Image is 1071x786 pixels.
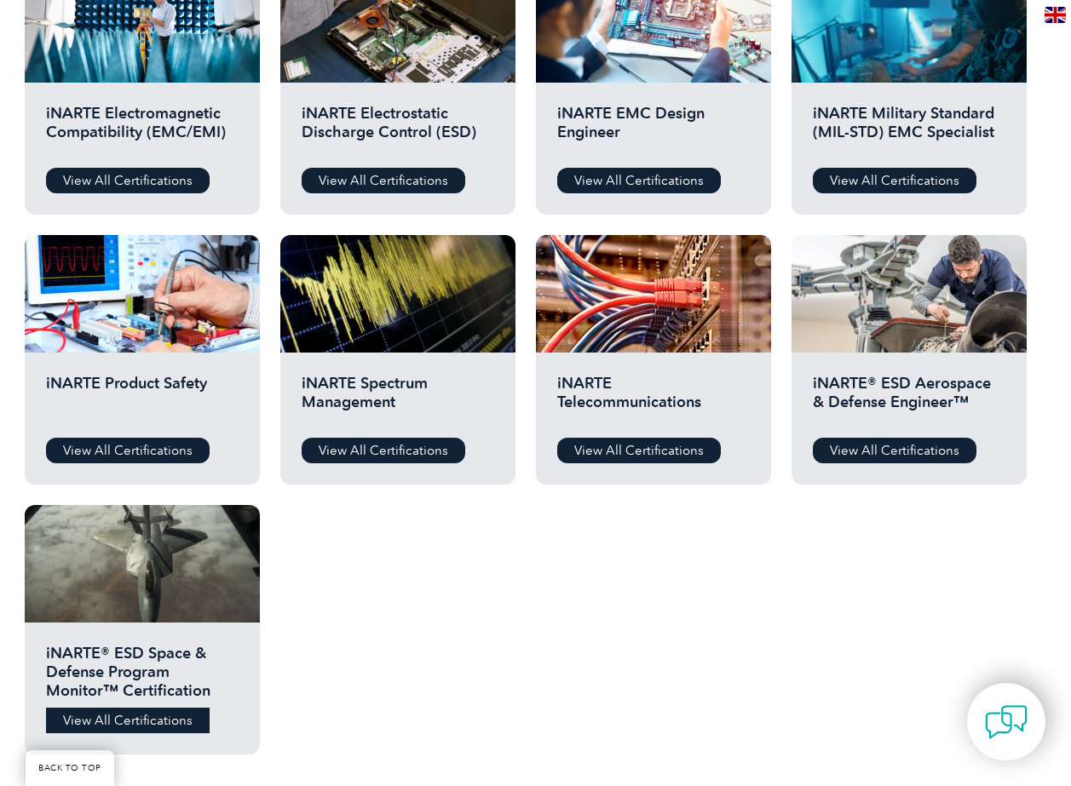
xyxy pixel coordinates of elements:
[46,168,210,193] a: View All Certifications
[1045,7,1066,23] img: en
[985,701,1028,743] img: contact-chat.png
[302,374,494,425] h2: iNARTE Spectrum Management
[813,374,1005,425] h2: iNARTE® ESD Aerospace & Defense Engineer™
[46,374,239,425] h2: iNARTE Product Safety
[557,168,721,193] a: View All Certifications
[813,168,976,193] a: View All Certifications
[46,438,210,463] a: View All Certifications
[557,104,750,155] h2: iNARTE EMC Design Engineer
[557,438,721,463] a: View All Certifications
[557,374,750,425] h2: iNARTE Telecommunications
[813,104,1005,155] h2: iNARTE Military Standard (MIL-STD) EMC Specialist
[813,438,976,463] a: View All Certifications
[46,708,210,733] a: View All Certifications
[26,750,114,786] a: BACK TO TOP
[302,104,494,155] h2: iNARTE Electrostatic Discharge Control (ESD)
[302,168,465,193] a: View All Certifications
[302,438,465,463] a: View All Certifications
[46,104,239,155] h2: iNARTE Electromagnetic Compatibility (EMC/EMI)
[46,644,239,695] h2: iNARTE® ESD Space & Defense Program Monitor™ Certification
